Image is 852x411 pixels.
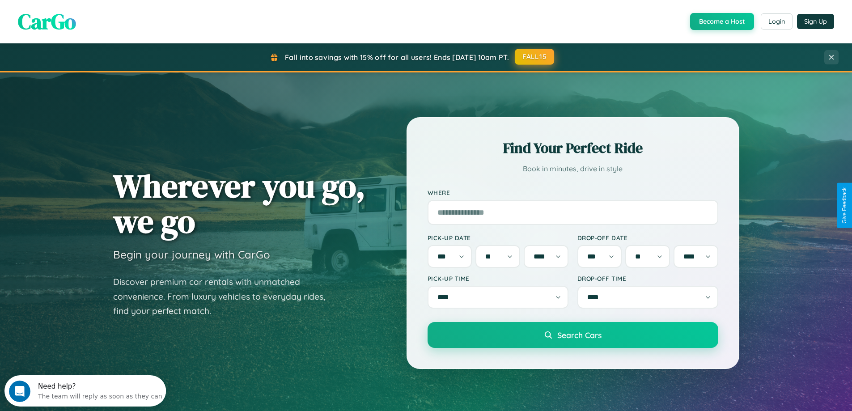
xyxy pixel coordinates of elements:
[113,248,270,261] h3: Begin your journey with CarGo
[34,8,158,15] div: Need help?
[428,189,718,196] label: Where
[428,322,718,348] button: Search Cars
[690,13,754,30] button: Become a Host
[428,138,718,158] h2: Find Your Perfect Ride
[34,15,158,24] div: The team will reply as soon as they can
[113,275,337,318] p: Discover premium car rentals with unmatched convenience. From luxury vehicles to everyday rides, ...
[18,7,76,36] span: CarGo
[9,381,30,402] iframe: Intercom live chat
[577,234,718,242] label: Drop-off Date
[797,14,834,29] button: Sign Up
[515,49,554,65] button: FALL15
[577,275,718,282] label: Drop-off Time
[557,330,602,340] span: Search Cars
[285,53,509,62] span: Fall into savings with 15% off for all users! Ends [DATE] 10am PT.
[428,234,568,242] label: Pick-up Date
[761,13,793,30] button: Login
[4,375,166,407] iframe: Intercom live chat discovery launcher
[428,275,568,282] label: Pick-up Time
[4,4,166,28] div: Open Intercom Messenger
[113,168,365,239] h1: Wherever you go, we go
[428,162,718,175] p: Book in minutes, drive in style
[841,187,848,224] div: Give Feedback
